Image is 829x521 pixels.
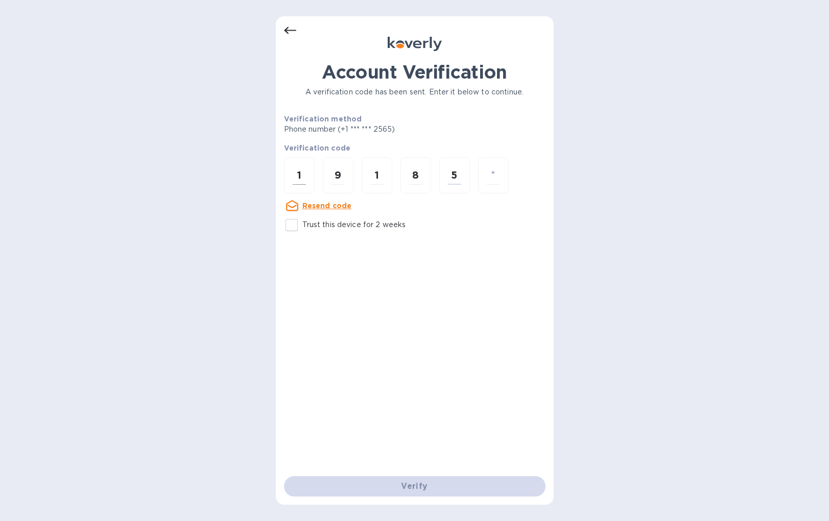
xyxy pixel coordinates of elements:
b: Verification method [284,115,362,123]
u: Resend code [302,202,352,210]
p: Verification code [284,143,546,153]
p: Trust this device for 2 weeks [302,219,406,230]
p: Phone number (+1 *** *** 2565) [284,124,473,135]
h1: Account Verification [284,61,546,83]
p: A verification code has been sent. Enter it below to continue. [284,87,546,97]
